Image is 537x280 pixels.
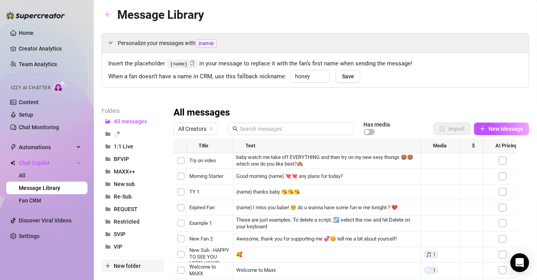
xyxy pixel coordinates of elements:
[102,165,164,178] button: MAXX++
[6,12,65,20] img: logo-BBDzfeDw.svg
[114,156,129,162] span: BFVIP
[105,131,111,137] span: folder
[108,40,113,45] span: expanded
[102,153,164,165] button: BFVIP
[108,72,286,81] span: When a fan doesn’t have a name in CRM, use this fallback nickname:
[474,123,529,135] button: New Message
[108,59,523,69] span: Insert the placeholder in your message to replace it with the fan’s first name when sending the m...
[190,61,195,67] button: Click to Copy
[118,39,523,48] span: Personalize your messages with
[102,240,164,253] button: VIP
[178,123,213,135] span: All Creators
[102,140,164,153] button: 1:1 Live
[105,194,111,199] span: folder
[480,126,485,132] span: plus
[114,181,135,187] span: New sub
[19,233,39,239] a: Settings
[114,193,132,200] span: Re-Sub
[240,125,349,133] input: Search messages
[336,70,360,83] button: Save
[19,30,34,36] a: Home
[105,181,111,187] span: folder
[19,197,41,204] a: Fan CRM
[114,219,140,225] span: Restricted
[102,260,164,272] button: New folder
[19,61,57,67] a: Team Analytics
[114,244,122,250] span: VIP
[19,112,33,118] a: Setup
[54,81,66,92] img: AI Chatter
[11,84,50,92] span: Izzy AI Chatter
[102,115,164,128] button: All messages
[114,143,133,150] span: 1:1 Live
[19,185,60,191] a: Message Library
[102,128,164,140] button: 🍼
[105,119,111,124] span: folder-open
[102,215,164,228] button: Restricted
[19,124,59,130] a: Chat Monitoring
[190,61,195,66] span: copy
[364,122,390,127] article: Has media
[117,5,204,24] article: Message Library
[168,60,197,68] code: {name}
[102,178,164,190] button: New sub
[105,263,111,269] span: plus
[19,172,25,179] a: All
[114,231,125,237] span: SVIP
[114,206,138,212] span: REQUEST
[102,203,164,215] button: REQUEST
[102,34,529,52] div: Personalize your messages with{name}
[105,206,111,212] span: folder
[489,126,523,132] span: New Message
[233,126,238,132] span: search
[19,141,74,154] span: Automations
[10,144,16,150] span: thunderbolt
[114,118,147,125] span: All messages
[19,217,72,224] a: Discover Viral Videos
[114,263,141,269] span: New folder
[195,39,217,48] span: {name}
[174,107,230,119] h3: All messages
[19,42,81,55] a: Creator Analytics
[433,123,471,135] button: Import
[105,169,111,174] span: folder
[209,126,214,131] span: team
[102,190,164,203] button: Re-Sub
[19,99,39,105] a: Content
[105,219,111,224] span: folder
[114,131,120,137] span: 🍼
[10,160,15,166] img: Chat Copilot
[105,12,111,17] span: arrow-left
[19,157,74,169] span: Chat Copilot
[102,107,164,115] article: Folders
[105,156,111,162] span: folder
[510,253,529,272] div: Open Intercom Messenger
[105,244,111,249] span: folder
[342,73,354,79] span: Save
[105,144,111,149] span: folder
[102,228,164,240] button: SVIP
[105,231,111,237] span: folder
[114,168,135,175] span: MAXX++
